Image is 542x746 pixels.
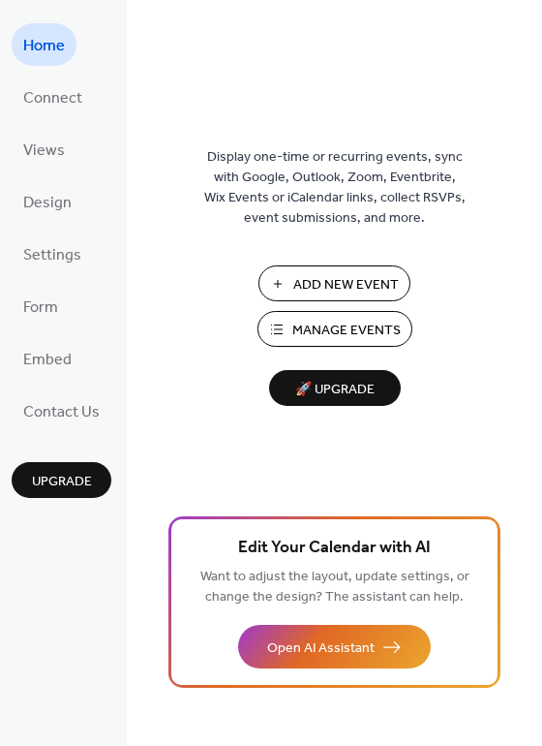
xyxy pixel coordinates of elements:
a: Design [12,180,83,223]
a: Settings [12,233,93,275]
span: Edit Your Calendar with AI [238,535,431,562]
span: Add New Event [293,275,399,295]
button: Upgrade [12,462,111,498]
a: Form [12,285,70,327]
span: Connect [23,83,82,114]
button: Open AI Assistant [238,625,431,668]
span: Manage Events [292,321,401,341]
a: Embed [12,337,83,380]
a: Contact Us [12,389,111,432]
span: Display one-time or recurring events, sync with Google, Outlook, Zoom, Eventbrite, Wix Events or ... [204,147,466,229]
a: Views [12,128,76,171]
span: Want to adjust the layout, update settings, or change the design? The assistant can help. [200,564,469,610]
span: Design [23,188,72,219]
span: Views [23,136,65,167]
button: Manage Events [257,311,412,347]
span: Contact Us [23,397,100,428]
span: Home [23,31,65,62]
button: Add New Event [258,265,410,301]
button: 🚀 Upgrade [269,370,401,406]
span: Open AI Assistant [267,638,375,659]
span: 🚀 Upgrade [281,377,389,403]
span: Settings [23,240,81,271]
span: Form [23,293,58,324]
span: Upgrade [32,472,92,492]
a: Home [12,23,76,66]
span: Embed [23,345,72,376]
a: Connect [12,76,94,118]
